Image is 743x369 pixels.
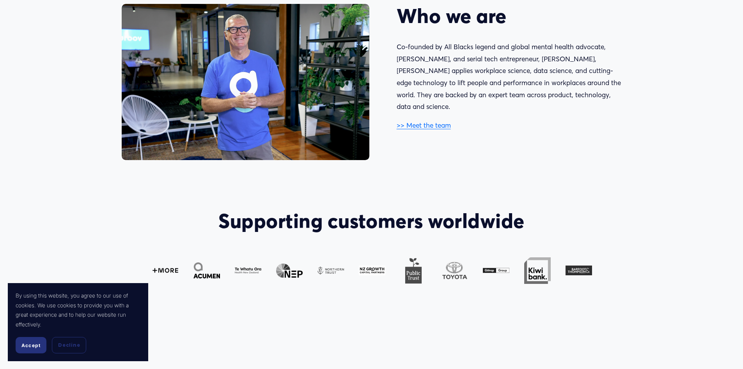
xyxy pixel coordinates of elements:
button: Accept [16,337,46,353]
span: Supporting customers worldwide [218,209,524,233]
span: Decline [58,342,80,349]
span: Who we are [397,4,507,28]
p: By using this website, you agree to our use of cookies. We use cookies to provide you with a grea... [16,291,140,329]
button: Decline [52,337,86,353]
section: Cookie banner [8,283,148,361]
span: Accept [21,342,41,348]
a: >> Meet the team [397,121,451,129]
p: Co-founded by All Blacks legend and global mental health advocate, [PERSON_NAME], and serial tech... [397,41,621,113]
